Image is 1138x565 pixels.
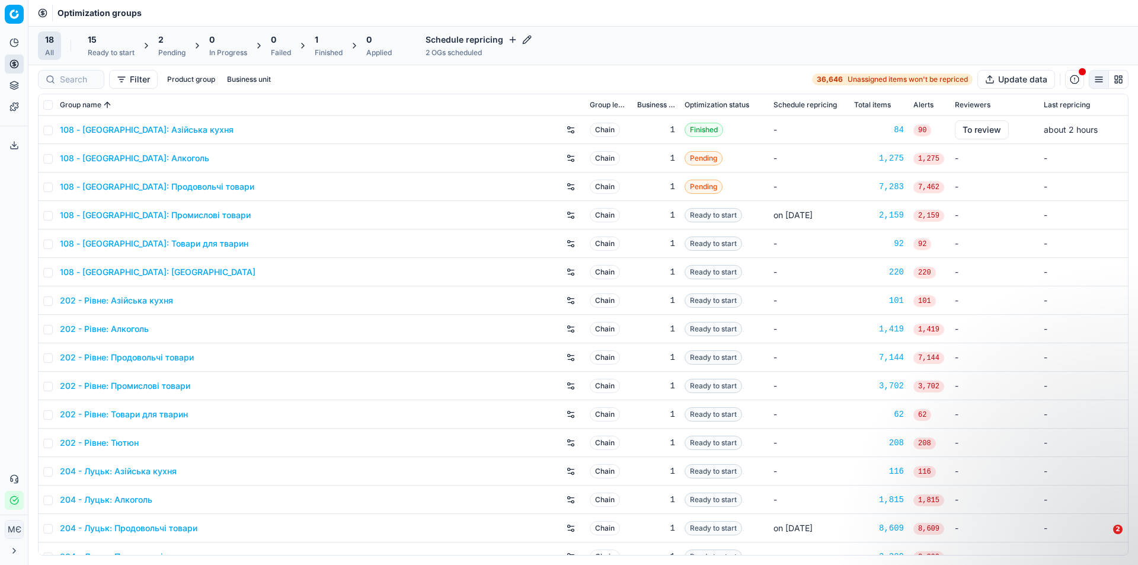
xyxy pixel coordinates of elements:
span: 2 [1113,525,1123,534]
div: Failed [271,48,291,58]
span: 0 [271,34,276,46]
input: Search [60,74,97,85]
div: 1 [637,551,675,563]
a: 204 - Луцьк: Промислові товари [60,551,194,563]
div: Ready to start [88,48,135,58]
span: Chain [590,180,620,194]
a: 7,283 [854,181,904,193]
td: - [769,229,849,258]
span: Chain [590,208,620,222]
span: Chain [590,464,620,478]
span: 2,159 [913,210,944,222]
div: 3,702 [854,380,904,392]
span: Ready to start [685,350,742,365]
a: 1,419 [854,323,904,335]
td: - [769,116,849,144]
span: about 2 hours [1044,125,1098,135]
div: 1 [637,408,675,420]
span: on [DATE] [773,523,813,533]
span: 2 [158,34,164,46]
a: 204 - Луцьк: Алкоголь [60,494,152,506]
span: Business unit [637,100,675,110]
span: Chain [590,379,620,393]
a: 202 - Рівне: Продовольчі товари [60,352,194,363]
a: 108 - [GEOGRAPHIC_DATA]: [GEOGRAPHIC_DATA] [60,266,255,278]
span: Ready to start [685,436,742,450]
span: Ready to start [685,493,742,507]
a: 84 [854,124,904,136]
div: 1 [637,209,675,221]
a: 208 [854,437,904,449]
span: Chain [590,265,620,279]
span: 1 [315,34,318,46]
div: 1,275 [854,152,904,164]
td: - [1039,286,1128,315]
span: 90 [913,125,931,136]
td: - [769,315,849,343]
span: Chain [590,407,620,422]
td: - [769,429,849,457]
span: Chain [590,521,620,535]
span: Reviewers [955,100,990,110]
span: Alerts [913,100,934,110]
span: 92 [913,238,931,250]
a: 7,144 [854,352,904,363]
td: - [950,286,1039,315]
div: 1 [637,295,675,307]
span: Ready to start [685,293,742,308]
span: 18 [45,34,54,46]
a: 101 [854,295,904,307]
span: Optimization groups [57,7,142,19]
span: Finished [685,123,723,137]
a: 202 - Рівне: Промислові товари [60,380,190,392]
a: 62 [854,408,904,420]
button: МЄ [5,520,24,539]
iframe: Intercom notifications message [898,288,1135,533]
a: 108 - [GEOGRAPHIC_DATA]: Алкоголь [60,152,209,164]
div: 1 [637,266,675,278]
td: - [950,173,1039,201]
span: Chain [590,493,620,507]
span: Chain [590,237,620,251]
a: 202 - Рівне: Тютюн [60,437,139,449]
td: - [1039,258,1128,286]
a: 8,609 [854,522,904,534]
td: - [950,229,1039,258]
button: Product group [162,72,220,87]
span: Total items [854,100,891,110]
span: Ready to start [685,208,742,222]
td: - [769,144,849,173]
span: 15 [88,34,97,46]
span: Pending [685,151,723,165]
span: Ready to start [685,379,742,393]
div: 1 [637,152,675,164]
span: Ready to start [685,265,742,279]
span: 3,309 [913,551,944,563]
button: Update data [977,70,1055,89]
span: 0 [209,34,215,46]
a: 202 - Рівне: Товари для тварин [60,408,188,420]
a: 2,159 [854,209,904,221]
span: Ready to start [685,521,742,535]
button: To review [955,120,1009,139]
span: Pending [685,180,723,194]
div: Pending [158,48,186,58]
div: 1 [637,352,675,363]
div: All [45,48,54,58]
a: 3,309 [854,551,904,563]
td: - [1039,201,1128,229]
span: Ready to start [685,237,742,251]
span: Ready to start [685,407,742,422]
td: - [769,486,849,514]
a: 108 - [GEOGRAPHIC_DATA]: Товари для тварин [60,238,248,250]
a: 108 - [GEOGRAPHIC_DATA]: Промислові товари [60,209,251,221]
span: 0 [366,34,372,46]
